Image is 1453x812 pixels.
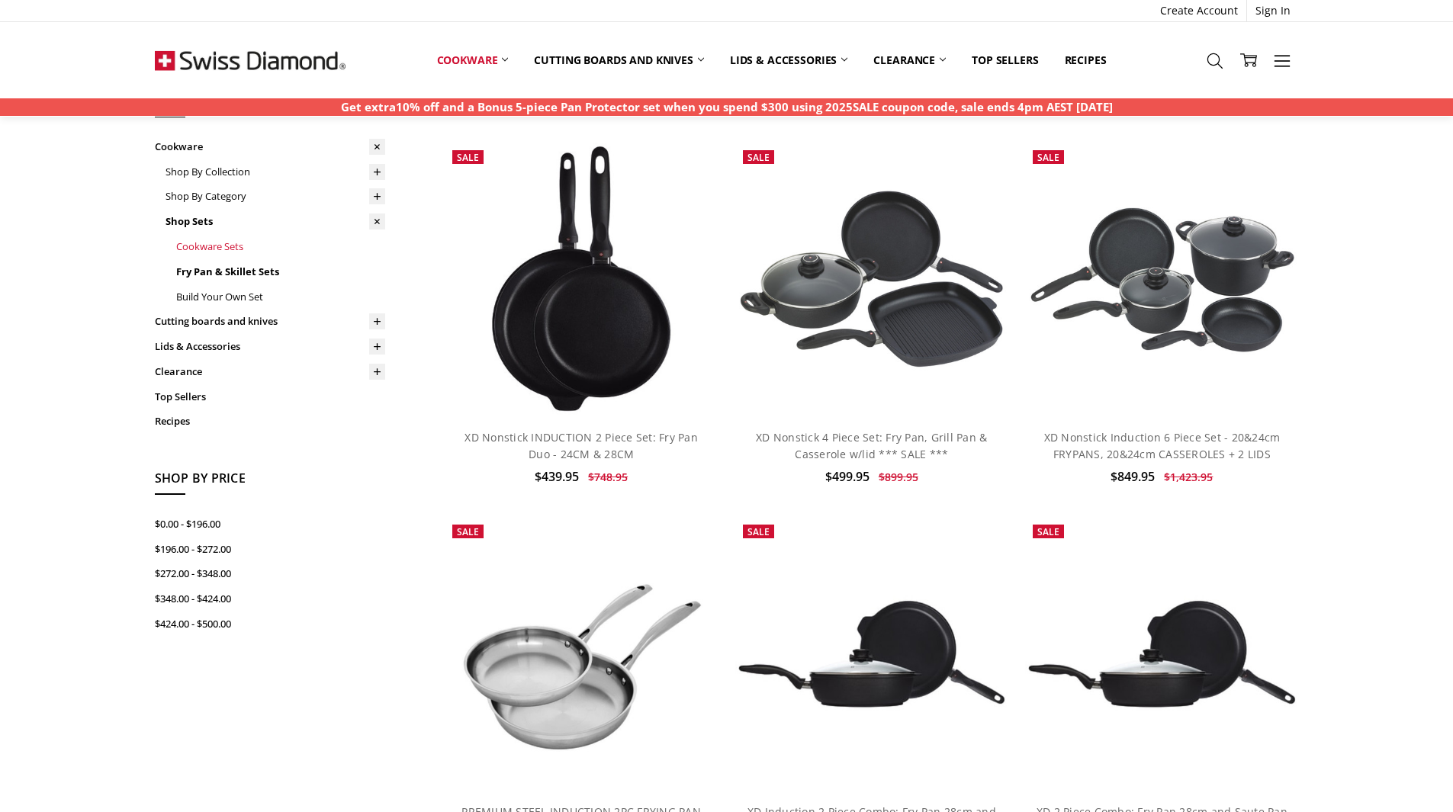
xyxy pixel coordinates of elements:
a: Cutting boards and knives [521,43,717,77]
a: Cookware [424,43,522,77]
a: XD Nonstick INDUCTION 2 Piece Set: Fry Pan Duo - 24CM & 28CM [445,143,718,416]
a: $196.00 - $272.00 [155,537,385,562]
a: $272.00 - $348.00 [155,561,385,586]
a: $424.00 - $500.00 [155,611,385,637]
a: Top Sellers [155,384,385,409]
a: Recipes [155,409,385,434]
a: Cookware [155,134,385,159]
span: Sale [747,525,770,538]
span: $899.95 [879,470,918,484]
a: XD Nonstick Induction 6 Piece Set - 20&24cm FRYPANS, 20&24cm CASSEROLES + 2 LIDS [1025,143,1298,416]
span: Sale [747,151,770,164]
img: XD Nonstick 4 Piece Set: Fry Pan, Grill Pan & Casserole w/lid *** SALE *** [735,186,1008,374]
span: $1,423.95 [1164,470,1213,484]
a: Shop By Category [166,185,385,210]
a: Clearance [155,359,385,384]
a: Shop By Collection [166,159,385,185]
h5: Shop By Price [155,469,385,495]
span: $748.95 [588,470,628,484]
a: $348.00 - $424.00 [155,586,385,611]
span: $499.95 [825,468,870,485]
span: Sale [1037,525,1059,538]
a: Fry Pan & Skillet Sets [176,259,385,284]
a: Shop Sets [166,209,385,234]
a: Cookware Sets [176,234,385,259]
img: XD Induction 2 Piece Combo: Fry Pan 28cm and Saute Pan 28cm + 28cm lid [735,595,1008,711]
a: Cutting boards and knives [155,309,385,334]
a: Recipes [1052,43,1120,77]
img: Free Shipping On Every Order [155,22,346,98]
a: Top Sellers [959,43,1051,77]
a: Lids & Accessories [717,43,860,77]
a: XD Induction 2 Piece Combo: Fry Pan 28cm and Saute Pan 28cm + 28cm lid [735,517,1008,790]
img: XD 2 Piece Combo: Fry Pan 28cm and Saute Pan 28cm + 28cm lid [1025,595,1298,711]
a: XD Nonstick 4 Piece Set: Fry Pan, Grill Pan & Casserole w/lid *** SALE *** [735,143,1008,416]
a: XD Nonstick 4 Piece Set: Fry Pan, Grill Pan & Casserole w/lid *** SALE *** [756,430,987,461]
span: Sale [1037,151,1059,164]
a: Build Your Own Set [176,284,385,310]
p: Get extra10% off and a Bonus 5-piece Pan Protector set when you spend $300 using 2025SALE coupon ... [341,98,1113,116]
span: $439.95 [535,468,579,485]
span: Sale [457,525,479,538]
a: XD Nonstick Induction 6 Piece Set - 20&24cm FRYPANS, 20&24cm CASSEROLES + 2 LIDS [1044,430,1281,461]
a: XD Nonstick INDUCTION 2 Piece Set: Fry Pan Duo - 24CM & 28CM [465,430,698,461]
img: PREMIUM STEEL INDUCTION 2PC FRYING PAN SET 20 & 28CM [445,517,718,790]
span: $849.95 [1111,468,1155,485]
img: XD Nonstick Induction 6 Piece Set - 20&24cm FRYPANS, 20&24cm CASSEROLES + 2 LIDS [1025,203,1298,356]
a: Clearance [860,43,959,77]
a: Lids & Accessories [155,334,385,359]
span: Sale [457,151,479,164]
a: $0.00 - $196.00 [155,512,385,537]
img: XD Nonstick INDUCTION 2 Piece Set: Fry Pan Duo - 24CM & 28CM [487,143,676,416]
a: XD 2 Piece Combo: Fry Pan 28cm and Saute Pan 28cm + 28cm lid [1025,517,1298,790]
